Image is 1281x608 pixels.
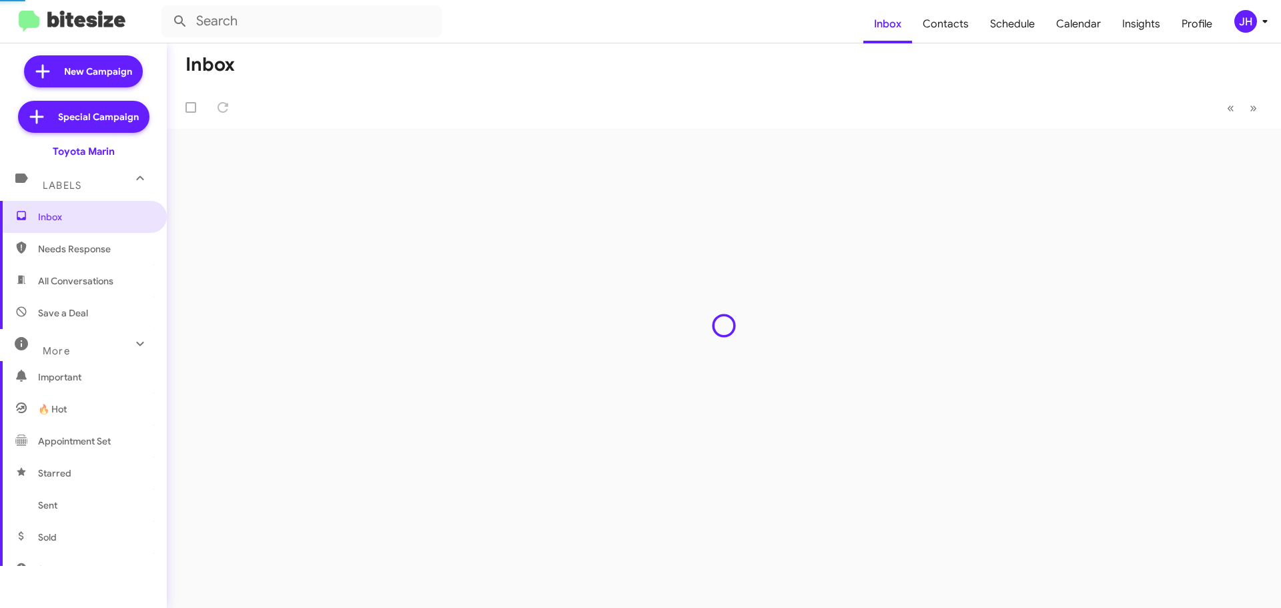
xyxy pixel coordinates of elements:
span: More [43,345,70,357]
div: JH [1234,10,1257,33]
button: JH [1223,10,1266,33]
div: Toyota Marin [53,145,115,158]
h1: Inbox [185,54,235,75]
span: « [1227,99,1234,116]
span: All Conversations [38,274,113,288]
span: Save a Deal [38,306,88,320]
a: Insights [1112,5,1171,43]
span: 🔥 Hot [38,402,67,416]
span: Needs Response [38,242,151,256]
span: New Campaign [64,65,132,78]
span: Important [38,370,151,384]
span: Inbox [38,210,151,224]
nav: Page navigation example [1220,94,1265,121]
button: Previous [1219,94,1242,121]
span: Sold [38,531,57,544]
a: Inbox [863,5,912,43]
button: Next [1242,94,1265,121]
a: Schedule [979,5,1045,43]
span: Labels [43,180,81,192]
span: Starred [38,467,71,480]
a: Calendar [1045,5,1112,43]
span: Sold Responded [38,563,109,576]
input: Search [161,5,442,37]
a: New Campaign [24,55,143,87]
a: Special Campaign [18,101,149,133]
a: Profile [1171,5,1223,43]
span: Special Campaign [58,110,139,123]
span: » [1250,99,1257,116]
a: Contacts [912,5,979,43]
span: Appointment Set [38,434,111,448]
span: Sent [38,499,57,512]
